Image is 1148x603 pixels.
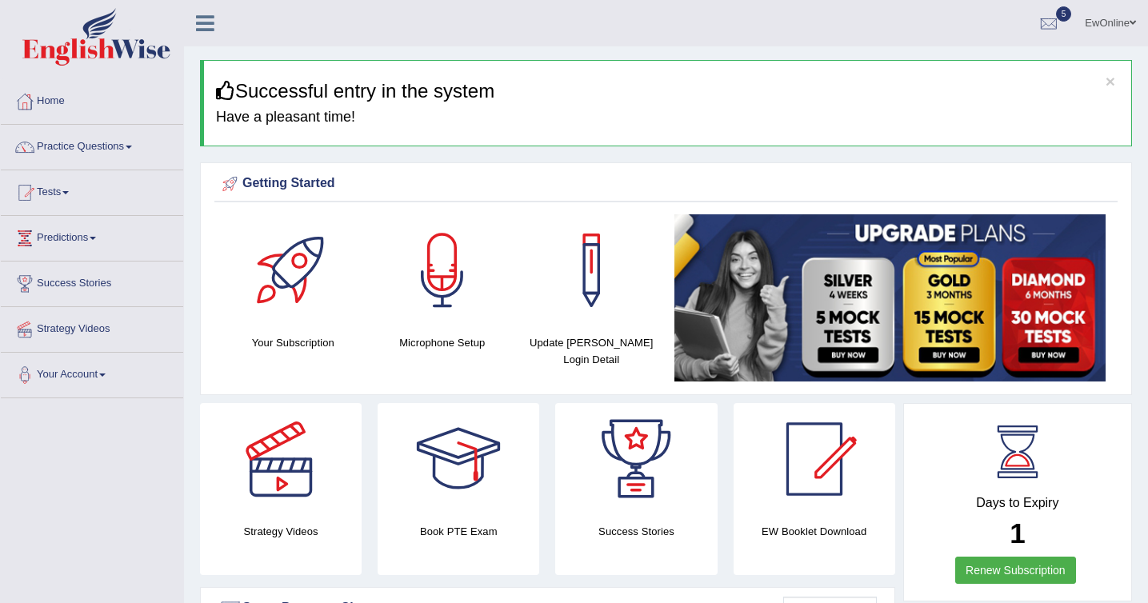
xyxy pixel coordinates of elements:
a: Predictions [1,216,183,256]
h4: EW Booklet Download [734,523,895,540]
b: 1 [1010,517,1025,549]
h4: Update [PERSON_NAME] Login Detail [525,334,658,368]
img: small5.jpg [674,214,1106,381]
h4: Your Subscription [226,334,360,351]
a: Success Stories [1,262,183,301]
h3: Successful entry in the system [216,81,1119,102]
h4: Have a pleasant time! [216,110,1119,126]
div: Getting Started [218,172,1114,196]
h4: Days to Expiry [922,496,1114,510]
a: Practice Questions [1,125,183,165]
span: 5 [1056,6,1072,22]
a: Tests [1,170,183,210]
h4: Book PTE Exam [378,523,539,540]
h4: Success Stories [555,523,717,540]
h4: Strategy Videos [200,523,362,540]
a: Your Account [1,353,183,393]
a: Renew Subscription [955,557,1076,584]
button: × [1106,73,1115,90]
h4: Microphone Setup [376,334,510,351]
a: Strategy Videos [1,307,183,347]
a: Home [1,79,183,119]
